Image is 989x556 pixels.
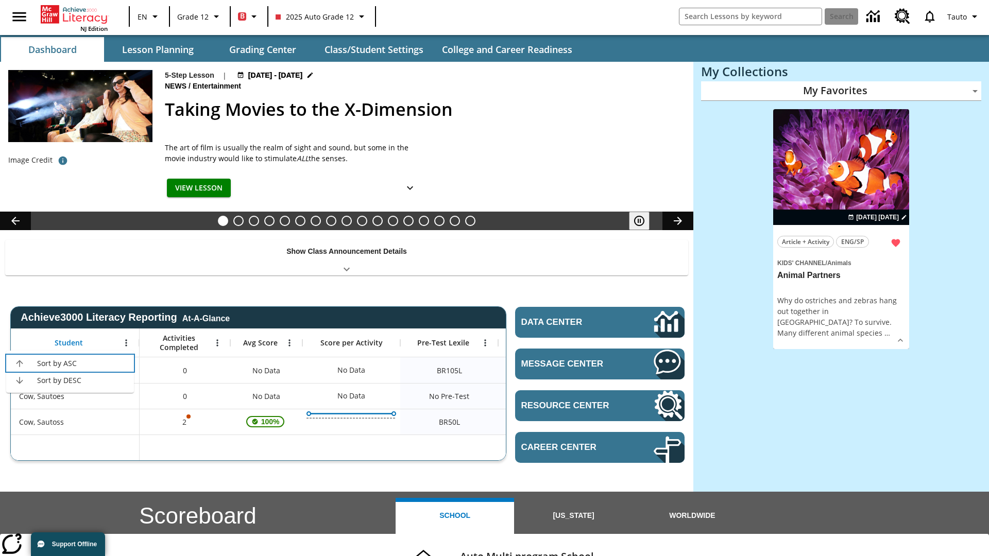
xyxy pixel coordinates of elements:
[8,155,53,165] p: Image Credit
[257,412,284,431] span: 100%
[165,142,422,164] span: The art of film is usually the realm of sight and sound, but some in the movie industry would lik...
[234,7,264,26] button: Boost Class color is red. Change class color
[860,3,889,31] a: Data Center
[889,3,916,30] a: Resource Center, Will open in new tab
[773,109,909,350] div: lesson details
[332,360,370,380] div: No Data, Cow, Sautoen
[80,25,108,32] span: NJ Edition
[893,333,908,348] button: Show Details
[233,216,244,226] button: Slide 2 Labor Day: Workers Take a Stand
[396,498,514,534] button: School
[846,213,909,222] button: Jul 07 - Jun 30 Choose Dates
[230,383,302,409] div: No Data, Cow, Sautoes
[515,390,685,421] a: Resource Center, Will open in new tab
[777,257,905,268] span: Topic: Kids' Channel/Animals
[5,240,688,275] div: Show Class Announcement Details
[777,259,826,267] span: Kids' Channel
[777,270,905,281] h3: Animal Partners
[434,37,581,62] button: College and Career Readiness
[4,2,35,32] button: Open side menu
[403,216,414,226] button: Slide 13 Career Lesson
[311,216,321,226] button: Slide 7 Solar Power to the People
[439,416,460,427] span: Beginning reader 50 Lexile, Cow, Sautoss
[211,37,314,62] button: Grading Center
[515,307,685,338] a: Data Center
[181,416,189,427] p: 2
[182,312,230,323] div: At-A-Glance
[388,216,398,226] button: Slide 12 Pre-release lesson
[31,532,105,556] button: Support Offline
[140,383,230,409] div: 0, Cow, Sautoes
[679,8,822,25] input: search field
[247,386,285,407] span: No Data
[450,216,460,226] button: Slide 16 Point of View
[947,11,967,22] span: Tauto
[884,328,890,338] span: …
[856,213,899,222] span: [DATE] [DATE]
[193,81,243,92] span: Entertainment
[629,212,650,230] button: Pause
[515,349,685,379] a: Message Center
[326,216,336,226] button: Slide 8 Attack of the Terrifying Tomatoes
[223,70,227,81] span: |
[437,365,462,376] span: Beginning reader 105 Lexile, Cow, Sautoen
[240,10,245,23] span: B
[521,317,619,327] span: Data Center
[271,7,372,26] button: Class: 2025 Auto Grade 12, Select your class
[498,357,596,383] div: Beginning reader 105 Lexile, ER, Based on the Lexile Reading measure, student is an Emerging Read...
[106,37,209,62] button: Lesson Planning
[53,151,73,170] button: Photo credit: Photo by The Asahi Shimbun via Getty Images
[218,216,228,226] button: Slide 1 Taking Movies to the X-Dimension
[521,359,623,369] span: Message Center
[782,236,829,247] span: Article + Activity
[249,216,259,226] button: Slide 3 Animal Partners
[777,295,905,338] div: Why do ostriches and zebras hang out together in [GEOGRAPHIC_DATA]? To survive. Many different an...
[841,236,864,247] span: ENG/SP
[41,4,108,25] a: Home
[183,365,187,376] span: 0
[189,82,191,90] span: /
[372,216,383,226] button: Slide 11 Mixed Practice: Citing Evidence
[230,409,302,435] div: , 100%, This student's Average First Try Score 100% is above 75%, Cow, Sautoss
[827,259,851,267] span: Animals
[37,375,126,386] span: Sort by DESC
[701,81,981,101] div: My Favorites
[183,391,187,402] span: 0
[286,246,407,257] p: Show Class Announcement Details
[165,96,681,123] h2: Taking Movies to the X-Dimension
[264,216,275,226] button: Slide 4 Cars of the Future?
[633,498,752,534] button: Worldwide
[55,338,83,347] span: Student
[21,311,230,323] span: Achieve3000 Literacy Reporting
[836,236,869,248] button: ENG/SP
[886,234,905,252] button: Remove from Favorites
[514,498,633,534] button: [US_STATE]
[37,358,126,369] span: Sort by ASC
[629,212,660,230] div: Pause
[417,338,469,347] span: Pre-Test Lexile
[316,37,432,62] button: Class/Student Settings
[138,11,147,22] span: EN
[140,357,230,383] div: 0, Cow, Sautoen
[1,37,104,62] button: Dashboard
[498,409,596,435] div: Beginning reader 50 Lexile, ER, Based on the Lexile Reading measure, student is an Emerging Reade...
[521,401,623,411] span: Resource Center
[297,153,309,163] em: ALL
[11,328,140,357] div: Student
[434,216,445,226] button: Slide 15 Hooray for Constitution Day!
[177,11,209,22] span: Grade 12
[295,216,305,226] button: Slide 6 The Last Homesteaders
[916,3,943,30] a: Notifications
[165,70,214,81] p: 5-Step Lesson
[165,81,189,92] span: News
[41,3,108,32] div: Home
[400,179,420,198] button: Show Details
[140,409,230,435] div: 2, One or more Activity scores may be invalid., Cow, Sautoss
[332,386,370,406] div: No Data, Cow, Sautoes
[145,334,213,352] span: Activities Completed
[465,216,475,226] button: Slide 17 The Constitution's Balancing Act
[280,216,290,226] button: Slide 5 Private! Keep Out!
[282,335,297,351] button: Open Menu
[248,70,302,81] span: [DATE] - [DATE]
[19,416,64,427] span: Cow, Sautoss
